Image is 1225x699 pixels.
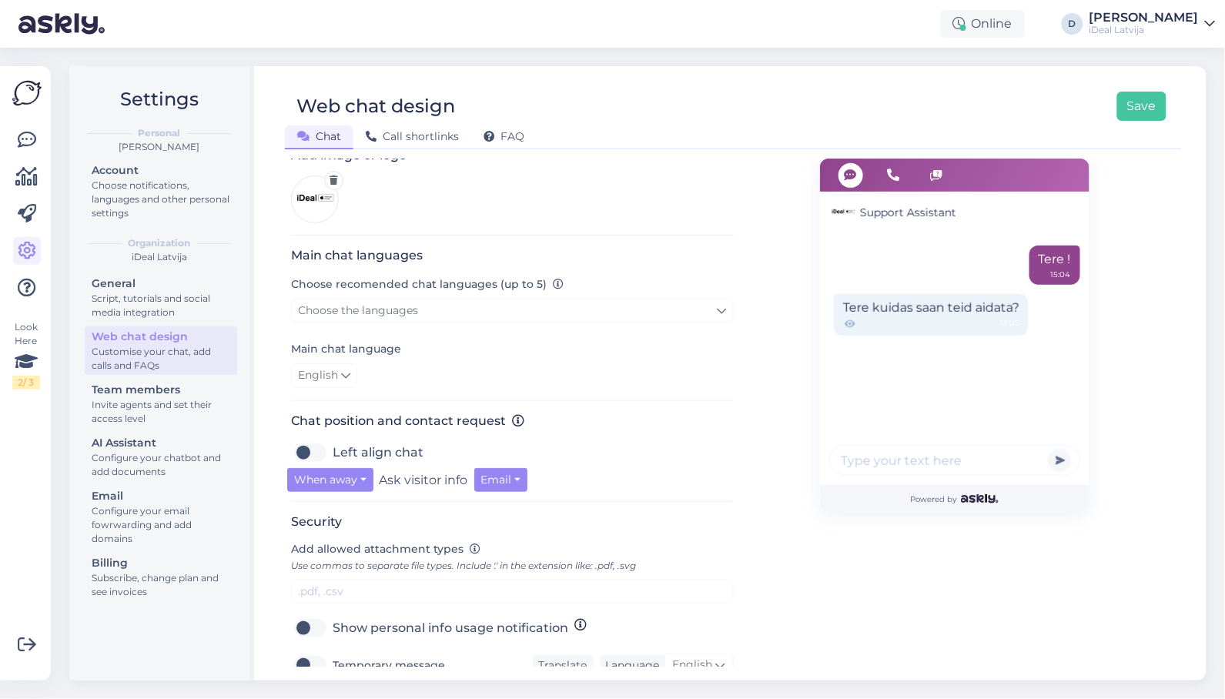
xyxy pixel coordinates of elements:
[474,468,528,492] button: Email
[1051,269,1071,280] div: 15:04
[92,276,230,292] div: General
[941,10,1025,38] div: Online
[92,329,230,345] div: Web chat design
[1089,12,1216,36] a: [PERSON_NAME]iDeal Latvija
[297,129,341,143] span: Chat
[291,413,734,428] h3: Chat position and contact request
[291,299,734,323] a: Choose the languages
[92,292,230,319] div: Script, tutorials and social media integration
[92,555,230,571] div: Billing
[85,326,237,375] a: Web chat designCustomise your chat, add calls and FAQs
[287,468,373,492] button: When away
[1089,12,1199,24] div: [PERSON_NAME]
[139,126,181,140] b: Personal
[92,382,230,398] div: Team members
[12,320,40,390] div: Look Here
[85,380,237,428] a: Team membersInvite agents and set their access level
[291,542,464,556] span: Add allowed attachment types
[296,92,455,121] div: Web chat design
[291,514,734,529] h3: Security
[92,162,230,179] div: Account
[834,294,1029,336] div: Tere kuidas saan teid aidata?
[291,363,357,388] a: English
[860,205,956,221] span: Support Assistant
[92,435,230,451] div: AI Assistant
[333,616,568,640] label: Show personal info usage notification
[82,250,237,264] div: iDeal Latvija
[380,468,468,492] label: Ask visitor info
[333,440,423,465] label: Left align chat
[831,200,855,225] img: Support
[910,493,999,505] span: Powered by
[92,345,230,373] div: Customise your chat, add calls and FAQs
[291,580,734,604] input: .pdf, .csv
[298,303,418,317] span: Choose the languages
[92,451,230,479] div: Configure your chatbot and add documents
[85,486,237,548] a: EmailConfigure your email fowrwarding and add domains
[92,504,230,546] div: Configure your email fowrwarding and add domains
[533,655,594,676] div: Translate
[1000,317,1019,331] span: 15:05
[12,376,40,390] div: 2 / 3
[291,176,339,223] img: Logo preview
[129,236,191,250] b: Organization
[333,653,445,677] label: Temporary message
[1062,13,1083,35] div: D
[12,79,42,108] img: Askly Logo
[961,494,999,503] img: Askly
[92,179,230,220] div: Choose notifications, languages and other personal settings
[291,560,636,571] span: Use commas to separate file types. Include '.' in the extension like: .pdf, .svg
[1117,92,1166,121] button: Save
[92,488,230,504] div: Email
[85,273,237,322] a: GeneralScript, tutorials and social media integration
[291,248,734,263] h3: Main chat languages
[92,571,230,599] div: Subscribe, change plan and see invoices
[484,129,524,143] span: FAQ
[829,445,1080,476] input: Type your text here
[291,341,401,357] label: Main chat language
[600,657,660,674] div: Language
[85,553,237,601] a: BillingSubscribe, change plan and see invoices
[1029,246,1080,285] div: Tere !
[291,276,564,293] label: Choose recomended chat languages (up to 5)
[366,129,459,143] span: Call shortlinks
[92,398,230,426] div: Invite agents and set their access level
[85,433,237,481] a: AI AssistantConfigure your chatbot and add documents
[673,657,713,674] span: English
[82,85,237,114] h2: Settings
[298,367,338,384] span: English
[82,140,237,154] div: [PERSON_NAME]
[85,160,237,222] a: AccountChoose notifications, languages and other personal settings
[1089,24,1199,36] div: iDeal Latvija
